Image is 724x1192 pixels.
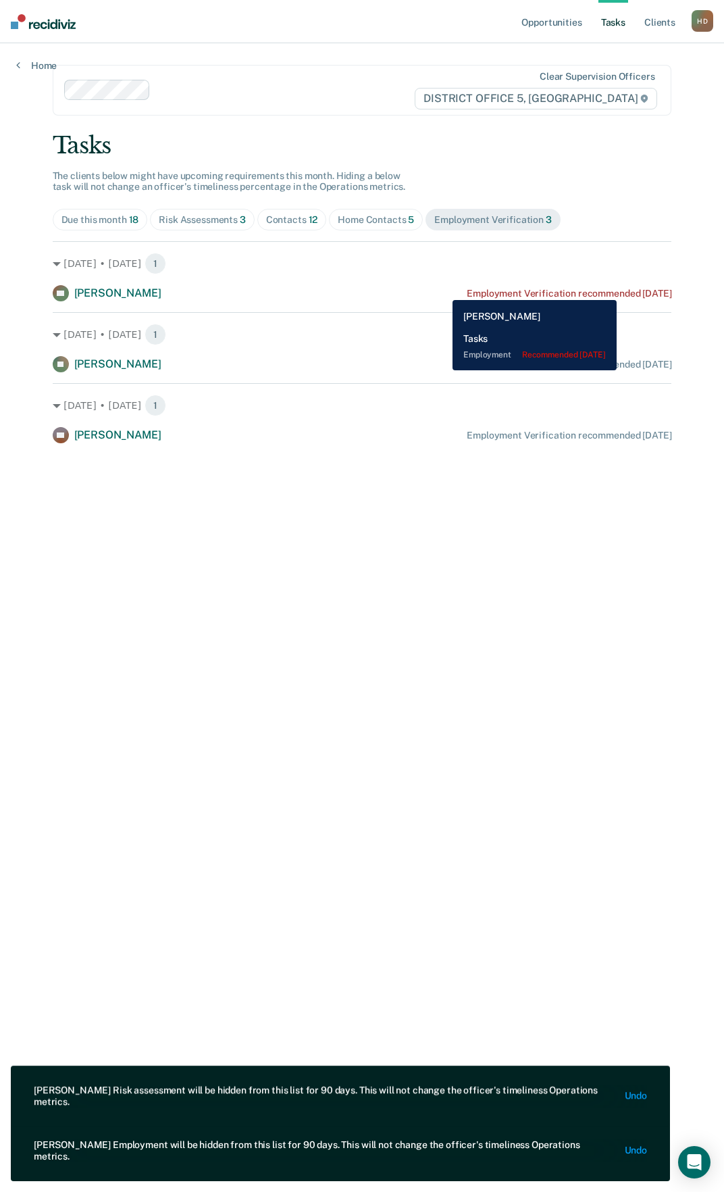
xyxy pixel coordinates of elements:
[434,214,552,226] div: Employment Verification
[546,214,552,225] span: 3
[61,214,139,226] div: Due this month
[309,214,318,225] span: 12
[16,59,57,72] a: Home
[129,214,139,225] span: 18
[53,170,406,193] span: The clients below might have upcoming requirements this month. Hiding a below task will not chang...
[415,88,657,109] span: DISTRICT OFFICE 5, [GEOGRAPHIC_DATA]
[467,288,671,299] div: Employment Verification recommended [DATE]
[540,71,654,82] div: Clear supervision officers
[678,1146,710,1178] div: Open Intercom Messenger
[53,132,672,159] div: Tasks
[467,359,671,370] div: Employment Verification recommended [DATE]
[53,324,672,345] div: [DATE] • [DATE] 1
[625,1091,647,1102] button: Undo
[74,428,161,441] span: [PERSON_NAME]
[625,1145,647,1157] button: Undo
[692,10,713,32] button: HD
[74,357,161,370] span: [PERSON_NAME]
[74,287,161,299] span: [PERSON_NAME]
[408,214,414,225] span: 5
[34,1139,614,1162] div: [PERSON_NAME] Employment will be hidden from this list for 90 days. This will not change the offi...
[145,324,166,345] span: 1
[467,430,671,441] div: Employment Verification recommended [DATE]
[338,214,414,226] div: Home Contacts
[145,395,166,416] span: 1
[266,214,318,226] div: Contacts
[240,214,246,225] span: 3
[53,253,672,274] div: [DATE] • [DATE] 1
[692,10,713,32] div: H D
[53,395,672,416] div: [DATE] • [DATE] 1
[11,14,76,29] img: Recidiviz
[145,253,166,274] span: 1
[159,214,246,226] div: Risk Assessments
[34,1085,614,1108] div: [PERSON_NAME] Risk assessment will be hidden from this list for 90 days. This will not change the...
